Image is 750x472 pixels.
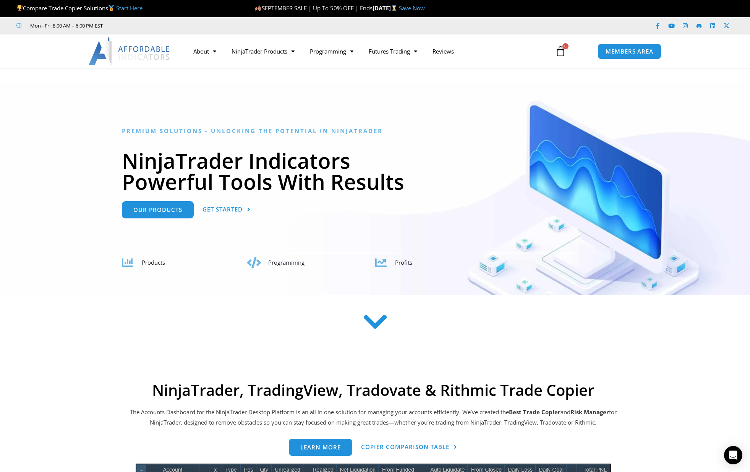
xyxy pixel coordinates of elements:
[399,4,425,12] a: Save Now
[289,439,352,456] a: Learn more
[224,42,302,60] a: NinjaTrader Products
[598,44,661,59] a: MEMBERS AREA
[361,42,425,60] a: Futures Trading
[129,381,618,399] h2: NinjaTrader, TradingView, Tradovate & Rithmic Trade Copier
[268,259,305,266] span: Programming
[302,42,361,60] a: Programming
[562,43,569,49] span: 0
[186,42,224,60] a: About
[202,201,251,218] a: Get Started
[122,201,194,218] a: Our Products
[361,444,449,450] span: Copier Comparison Table
[395,259,412,266] span: Profits
[255,4,372,12] span: SEPTEMBER SALE | Up To 50% OFF | Ends
[142,259,165,266] span: Products
[425,42,462,60] a: Reviews
[113,22,228,29] iframe: Customer reviews powered by Trustpilot
[109,5,114,11] img: 🥇
[724,446,742,464] div: Open Intercom Messenger
[122,127,628,135] h6: Premium Solutions - Unlocking the Potential in NinjaTrader
[28,21,103,30] span: Mon - Fri: 8:00 AM – 6:00 PM EST
[570,408,609,416] strong: Risk Manager
[89,37,171,65] img: LogoAI | Affordable Indicators – NinjaTrader
[186,42,546,60] nav: Menu
[361,439,457,456] a: Copier Comparison Table
[544,40,577,62] a: 0
[202,207,243,212] span: Get Started
[255,5,261,11] img: 🍂
[391,5,397,11] img: ⌛
[606,49,653,54] span: MEMBERS AREA
[509,408,560,416] b: Best Trade Copier
[116,4,143,12] a: Start Here
[300,444,341,450] span: Learn more
[129,407,618,428] p: The Accounts Dashboard for the NinjaTrader Desktop Platform is an all in one solution for managin...
[133,207,182,213] span: Our Products
[122,150,628,192] h1: NinjaTrader Indicators Powerful Tools With Results
[16,4,143,12] span: Compare Trade Copier Solutions
[17,5,23,11] img: 🏆
[373,4,399,12] strong: [DATE]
